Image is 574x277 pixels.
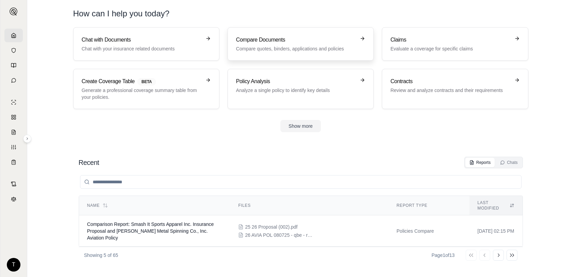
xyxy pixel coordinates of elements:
h3: Compare Documents [236,36,356,44]
a: Home [4,29,23,42]
a: ClaimsEvaluate a coverage for specific claims [382,27,528,61]
th: Files [230,196,388,215]
h3: Policy Analysis [236,77,356,86]
h2: Recent [79,158,99,167]
div: Reports [469,160,491,165]
p: Review and analyze contracts and their requirements [390,87,510,94]
div: Page 1 of 13 [432,252,455,259]
a: Single Policy [4,95,23,109]
img: Expand sidebar [10,7,18,16]
button: Show more [280,120,321,132]
a: Prompt Library [4,59,23,72]
a: Contract Analysis [4,177,23,191]
p: Compare quotes, binders, applications and policies [236,45,356,52]
p: Evaluate a coverage for specific claims [390,45,510,52]
a: Claim Coverage [4,125,23,139]
p: Analyze a single policy to identify key details [236,87,356,94]
span: Comparison Report: Smash It Sports Apparel Inc. Insurance Proposal and Koch Metal Spinning Co., I... [87,221,214,241]
a: ContractsReview and analyze contracts and their requirements [382,69,528,109]
p: Generate a professional coverage summary table from your policies. [82,87,201,101]
h1: How can I help you today? [73,8,528,19]
button: Chats [496,158,522,167]
div: Name [87,203,222,208]
a: Chat with DocumentsChat with your insurance related documents [73,27,219,61]
a: Create Coverage TableBETAGenerate a professional coverage summary table from your policies. [73,69,219,109]
td: [DATE] 02:15 PM [469,215,523,247]
h3: Claims [390,36,510,44]
div: T [7,258,20,272]
p: Chat with your insurance related documents [82,45,201,52]
a: Custom Report [4,140,23,154]
span: 25 26 Proposal (002).pdf [245,224,297,230]
a: Compare DocumentsCompare quotes, binders, applications and policies [228,27,374,61]
h3: Chat with Documents [82,36,201,44]
h3: Contracts [390,77,510,86]
a: Policy AnalysisAnalyze a single policy to identify key details [228,69,374,109]
span: BETA [137,78,156,86]
div: Last modified [478,200,514,211]
th: Report Type [388,196,469,215]
a: Legal Search Engine [4,192,23,206]
a: Chat [4,74,23,87]
a: Documents Vault [4,44,23,57]
span: 26 AVIA POL 080725 - qbe - renewal policy.pdf [245,232,313,238]
button: Expand sidebar [7,5,20,18]
div: Chats [500,160,517,165]
a: Coverage Table [4,155,23,169]
button: Reports [465,158,495,167]
button: Expand sidebar [23,135,31,143]
a: Policy Comparisons [4,110,23,124]
h3: Create Coverage Table [82,77,201,86]
td: Policies Compare [388,215,469,247]
p: Showing 5 of 65 [84,252,118,259]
